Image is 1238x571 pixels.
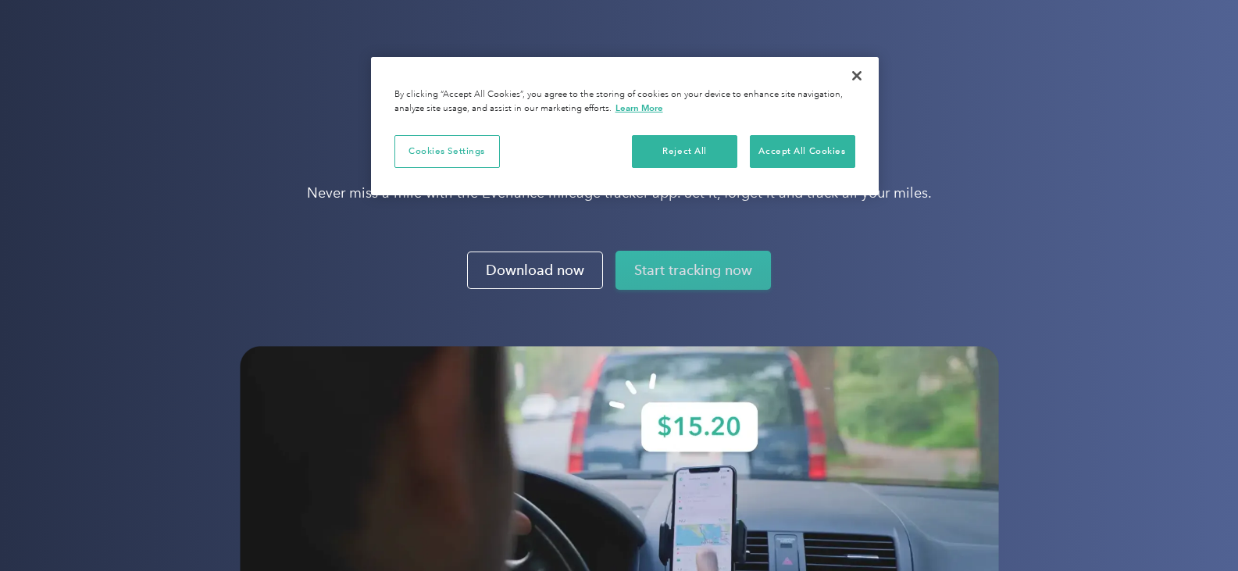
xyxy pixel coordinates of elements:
[615,102,663,113] a: More information about your privacy, opens in a new tab
[394,135,500,168] button: Cookies Settings
[840,59,874,93] button: Close
[307,184,932,202] p: Never miss a mile with the Everlance mileage tracker app. Set it, forget it and track all your mi...
[750,135,855,168] button: Accept All Cookies
[632,135,737,168] button: Reject All
[307,125,932,169] h1: Automatic mileage tracker
[467,252,603,289] a: Download now
[371,57,879,195] div: Privacy
[371,57,879,195] div: Cookie banner
[394,88,855,116] div: By clicking “Accept All Cookies”, you agree to the storing of cookies on your device to enhance s...
[615,251,771,290] a: Start tracking now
